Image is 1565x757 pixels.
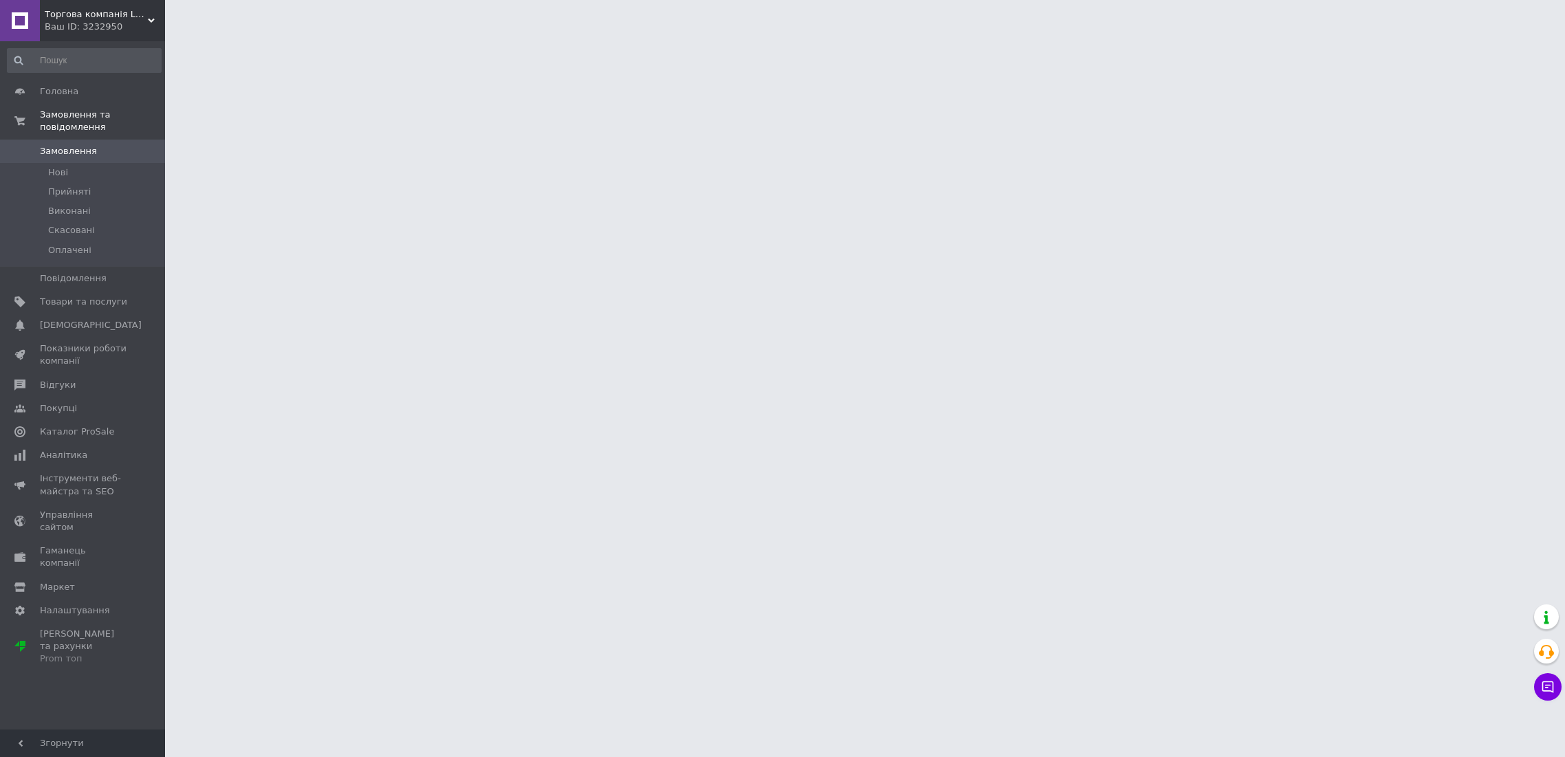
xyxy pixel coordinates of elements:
[40,85,78,98] span: Головна
[40,604,110,617] span: Налаштування
[40,402,77,415] span: Покупці
[45,8,148,21] span: Торгова компанія LOSSO
[40,272,107,285] span: Повідомлення
[40,145,97,157] span: Замовлення
[1534,673,1562,701] button: Чат з покупцем
[40,109,165,133] span: Замовлення та повідомлення
[40,426,114,438] span: Каталог ProSale
[40,509,127,534] span: Управління сайтом
[40,319,142,331] span: [DEMOGRAPHIC_DATA]
[48,186,91,198] span: Прийняті
[40,449,87,461] span: Аналітика
[7,48,162,73] input: Пошук
[40,545,127,569] span: Гаманець компанії
[48,166,68,179] span: Нові
[40,628,127,666] span: [PERSON_NAME] та рахунки
[40,342,127,367] span: Показники роботи компанії
[45,21,165,33] div: Ваш ID: 3232950
[48,224,95,237] span: Скасовані
[40,652,127,665] div: Prom топ
[40,472,127,497] span: Інструменти веб-майстра та SEO
[40,296,127,308] span: Товари та послуги
[48,244,91,256] span: Оплачені
[48,205,91,217] span: Виконані
[40,581,75,593] span: Маркет
[40,379,76,391] span: Відгуки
